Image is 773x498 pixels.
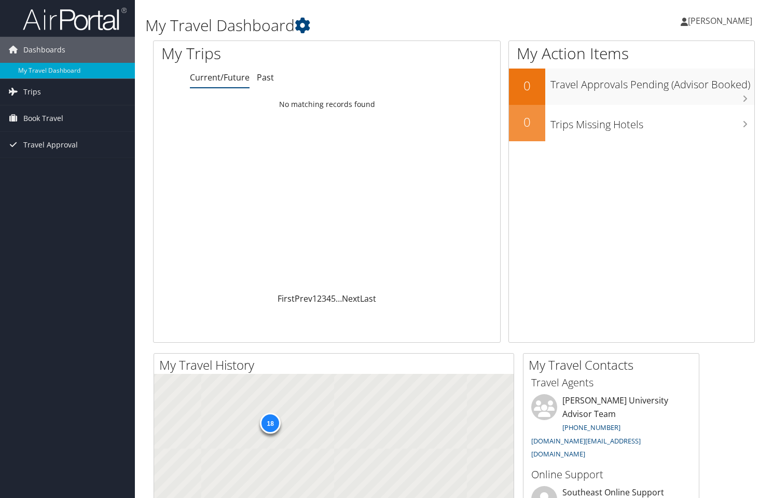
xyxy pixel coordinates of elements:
h2: 0 [509,113,545,131]
h2: My Travel History [159,356,514,374]
span: … [336,293,342,304]
li: [PERSON_NAME] University Advisor Team [526,394,696,463]
a: 0Trips Missing Hotels [509,105,754,141]
a: [DOMAIN_NAME][EMAIL_ADDRESS][DOMAIN_NAME] [531,436,641,459]
a: First [278,293,295,304]
h3: Trips Missing Hotels [550,112,754,132]
a: Last [360,293,376,304]
span: Travel Approval [23,132,78,158]
a: 5 [331,293,336,304]
a: 0Travel Approvals Pending (Advisor Booked) [509,69,754,105]
span: Dashboards [23,37,65,63]
h1: My Travel Dashboard [145,15,557,36]
a: 1 [312,293,317,304]
a: Past [257,72,274,83]
h2: 0 [509,77,545,95]
span: Book Travel [23,105,63,131]
span: [PERSON_NAME] [688,15,752,26]
h3: Travel Approvals Pending (Advisor Booked) [550,72,754,92]
h2: My Travel Contacts [529,356,699,374]
td: No matching records found [154,95,500,114]
h1: My Action Items [509,43,754,64]
h3: Online Support [531,467,691,482]
a: 4 [326,293,331,304]
span: Trips [23,79,41,105]
h1: My Trips [161,43,348,64]
a: [PERSON_NAME] [681,5,763,36]
div: 18 [260,413,281,434]
img: airportal-logo.png [23,7,127,31]
h3: Travel Agents [531,375,691,390]
a: 2 [317,293,322,304]
a: Current/Future [190,72,250,83]
a: 3 [322,293,326,304]
a: Next [342,293,360,304]
a: Prev [295,293,312,304]
a: [PHONE_NUMBER] [562,423,620,432]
